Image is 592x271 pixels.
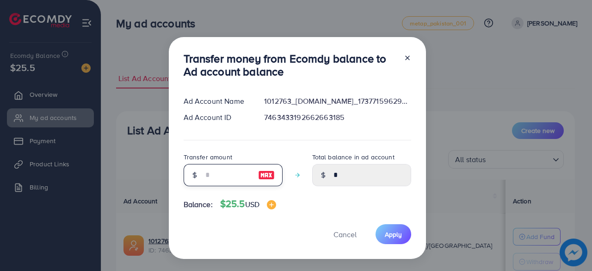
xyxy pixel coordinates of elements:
button: Cancel [322,224,368,244]
span: Balance: [184,199,213,210]
div: Ad Account ID [176,112,257,123]
img: image [258,170,275,181]
span: Apply [385,230,402,239]
span: Cancel [333,229,357,239]
button: Apply [376,224,411,244]
label: Transfer amount [184,152,232,162]
h4: $25.5 [220,198,276,210]
label: Total balance in ad account [312,152,395,162]
h3: Transfer money from Ecomdy balance to Ad account balance [184,52,396,79]
div: 7463433192662663185 [257,112,418,123]
div: 1012763_[DOMAIN_NAME]_1737715962950 [257,96,418,107]
div: Ad Account Name [176,96,257,107]
img: image [267,200,276,209]
span: USD [245,199,259,209]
